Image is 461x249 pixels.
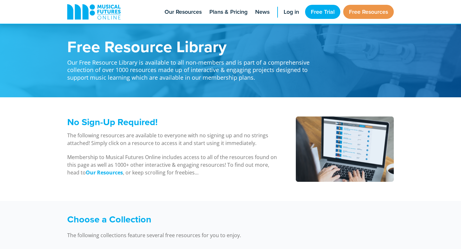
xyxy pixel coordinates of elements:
p: The following collections feature several free resources for you to enjoy. [67,231,317,239]
h1: Free Resource Library [67,38,317,54]
a: Free Resources [343,5,394,19]
h3: Choose a Collection [67,214,317,225]
span: No Sign-Up Required! [67,115,158,129]
p: Our Free Resource Library is available to all non-members and is part of a comprehensive collecti... [67,54,317,81]
span: Our Resources [165,8,202,16]
span: Log in [284,8,299,16]
p: The following resources are available to everyone with no signing up and no strings attached! Sim... [67,132,279,147]
span: Plans & Pricing [209,8,247,16]
span: News [255,8,270,16]
a: Free Trial [305,5,340,19]
p: Membership to Musical Futures Online includes access to all of the resources found on this page a... [67,153,279,176]
a: Our Resources [86,169,123,176]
